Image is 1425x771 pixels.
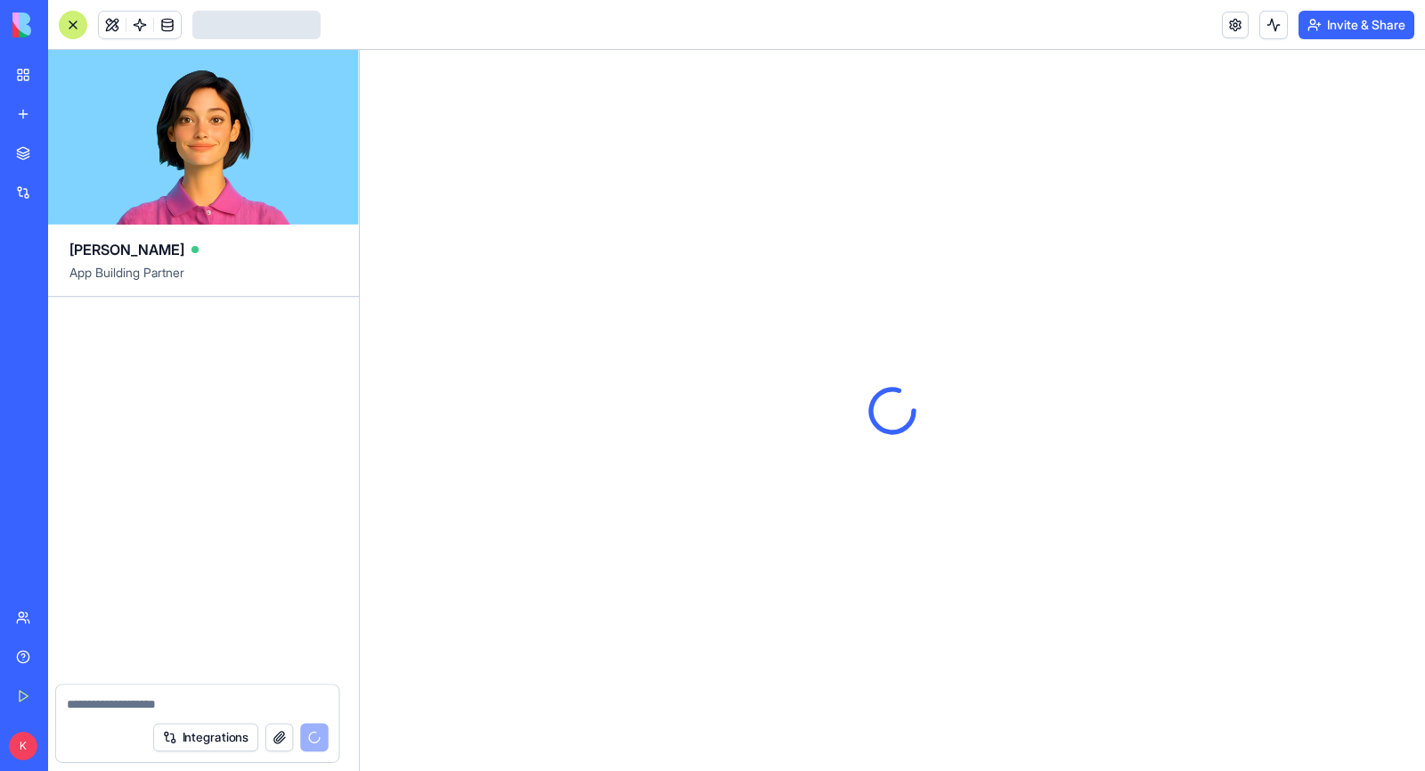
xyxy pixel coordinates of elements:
[153,724,258,752] button: Integrations
[12,12,123,37] img: logo
[9,732,37,760] span: K
[69,264,338,296] span: App Building Partner
[1299,11,1414,39] button: Invite & Share
[69,239,184,260] span: [PERSON_NAME]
